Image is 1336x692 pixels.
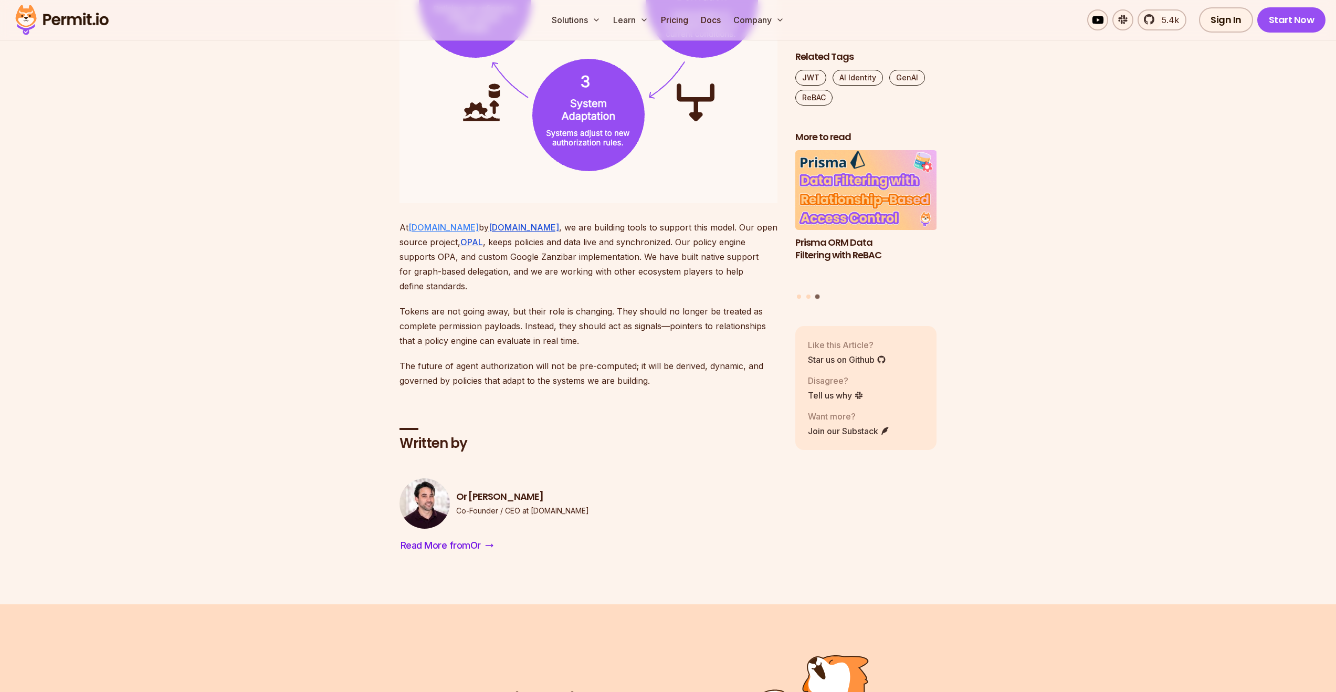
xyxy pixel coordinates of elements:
button: Go to slide 3 [815,295,820,299]
a: 5.4k [1138,9,1186,30]
a: JWT [795,70,826,86]
a: [DOMAIN_NAME] [489,222,559,233]
a: [DOMAIN_NAME] [408,222,479,233]
a: AI Identity [833,70,883,86]
span: 5.4k [1155,14,1179,26]
img: Or Weis [399,478,450,529]
a: Pricing [657,9,692,30]
a: GenAI [889,70,925,86]
a: Start Now [1257,7,1326,33]
p: Disagree? [808,374,864,386]
p: At by , we are building tools to support this model. Our open source project, , keeps policies an... [399,220,779,293]
button: Go to slide 1 [797,295,801,299]
span: Read More from Or [401,538,481,553]
button: Company [729,9,788,30]
a: Join our Substack [808,424,890,437]
a: Star us on Github [808,353,886,365]
li: 3 of 3 [795,150,937,288]
p: Tokens are not going away, but their role is changing. They should no longer be treated as comple... [399,304,779,348]
h2: More to read [795,131,937,144]
button: Go to slide 2 [806,295,811,299]
a: Tell us why [808,389,864,401]
h3: Prisma ORM Data Filtering with ReBAC [795,236,937,262]
p: Want more? [808,410,890,422]
img: Permit logo [10,2,113,38]
button: Solutions [548,9,605,30]
a: ReBAC [795,90,833,106]
p: Like this Article? [808,338,886,351]
a: Docs [697,9,725,30]
h3: Or [PERSON_NAME] [456,490,589,504]
p: Co-Founder / CEO at [DOMAIN_NAME] [456,506,589,516]
h2: Written by [399,434,779,453]
a: Sign In [1199,7,1253,33]
div: Posts [795,150,937,301]
a: Read More fromOr [399,537,495,554]
button: Learn [609,9,653,30]
img: Prisma ORM Data Filtering with ReBAC [795,150,937,230]
p: The future of agent authorization will not be pre-computed; it will be derived, dynamic, and gove... [399,359,779,388]
a: OPAL [460,237,483,247]
h2: Related Tags [795,50,937,64]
